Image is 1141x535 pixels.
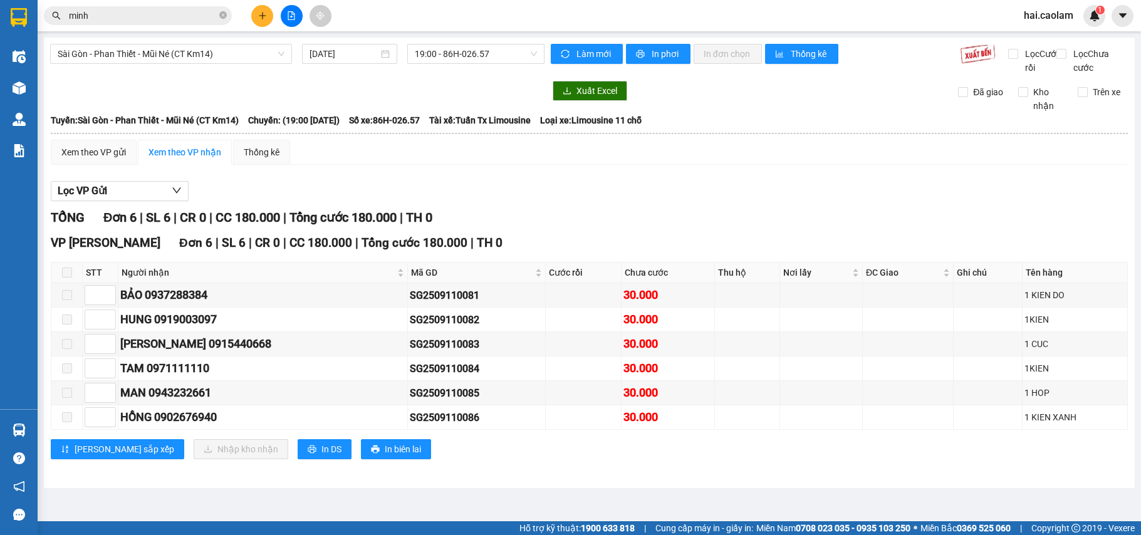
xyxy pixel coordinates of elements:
span: ĐC Giao [866,266,940,279]
span: CC 180.000 [216,210,280,225]
span: hai.caolam [1014,8,1083,23]
td: SG2509110084 [408,356,546,381]
span: Lọc Chưa cước [1068,47,1128,75]
span: | [283,236,286,250]
img: warehouse-icon [13,50,26,63]
div: 30.000 [623,360,712,377]
div: 1 KIEN XANH [1024,410,1125,424]
div: 1 CUC [1024,337,1125,351]
button: bar-chartThống kê [765,44,838,64]
span: In biên lai [385,442,421,456]
span: Đơn 6 [179,236,212,250]
div: 30.000 [623,311,712,328]
button: file-add [281,5,303,27]
span: | [400,210,403,225]
span: Số xe: 86H-026.57 [349,113,420,127]
span: close-circle [219,11,227,19]
span: Cung cấp máy in - giấy in: [655,521,753,535]
span: download [563,86,571,96]
td: SG2509110086 [408,405,546,430]
button: aim [310,5,331,27]
img: warehouse-icon [13,113,26,126]
span: Làm mới [576,47,613,61]
div: 1KIEN [1024,361,1125,375]
span: Sài Gòn - Phan Thiết - Mũi Né (CT Km14) [58,44,284,63]
strong: 1900 633 818 [581,523,635,533]
span: Tài xế: Tuấn Tx Limousine [429,113,531,127]
span: Đơn 6 [103,210,137,225]
span: plus [258,11,267,20]
span: notification [13,480,25,492]
td: SG2509110082 [408,308,546,332]
span: bar-chart [775,49,786,60]
span: caret-down [1117,10,1128,21]
span: CR 0 [255,236,280,250]
div: MAN 0943232661 [120,384,405,402]
span: | [174,210,177,225]
td: SG2509110081 [408,283,546,308]
div: 30.000 [623,408,712,426]
div: SG2509110086 [410,410,543,425]
span: VP [PERSON_NAME] [51,236,160,250]
span: SL 6 [146,210,170,225]
div: SG2509110082 [410,312,543,328]
span: Mã GD [411,266,533,279]
div: Xem theo VP gửi [61,145,126,159]
span: Tổng cước 180.000 [289,210,397,225]
div: SG2509110084 [410,361,543,377]
span: Tổng cước 180.000 [362,236,467,250]
span: Lọc VP Gửi [58,183,107,199]
img: solution-icon [13,144,26,157]
div: SG2509110085 [410,385,543,401]
th: Ghi chú [954,262,1023,283]
span: Kho nhận [1028,85,1069,113]
button: plus [251,5,273,27]
span: Xuất Excel [576,84,617,98]
button: sort-ascending[PERSON_NAME] sắp xếp [51,439,184,459]
div: TAM 0971111110 [120,360,405,377]
button: Lọc VP Gửi [51,181,189,201]
button: downloadNhập kho nhận [194,439,288,459]
span: file-add [287,11,296,20]
span: close-circle [219,10,227,22]
span: | [209,210,212,225]
button: printerIn biên lai [361,439,431,459]
strong: 0708 023 035 - 0935 103 250 [796,523,910,533]
button: printerIn DS [298,439,352,459]
div: 1KIEN [1024,313,1125,326]
span: Chuyến: (19:00 [DATE]) [248,113,340,127]
span: printer [371,445,380,455]
span: Nơi lấy [783,266,850,279]
span: message [13,509,25,521]
div: Thống kê [244,145,279,159]
img: logo-vxr [11,8,27,27]
span: Miền Nam [756,521,910,535]
span: 19:00 - 86H-026.57 [415,44,537,63]
span: | [249,236,252,250]
img: icon-new-feature [1089,10,1100,21]
span: In DS [321,442,341,456]
td: SG2509110085 [408,381,546,405]
span: | [216,236,219,250]
div: SG2509110083 [410,336,543,352]
th: Tên hàng [1023,262,1128,283]
span: Hỗ trợ kỹ thuật: [519,521,635,535]
td: SG2509110083 [408,332,546,356]
div: BẢO 0937288384 [120,286,405,304]
span: In phơi [652,47,680,61]
span: down [172,185,182,195]
span: copyright [1071,524,1080,532]
img: warehouse-icon [13,423,26,437]
span: | [1020,521,1022,535]
img: warehouse-icon [13,81,26,95]
span: Đã giao [968,85,1008,99]
span: [PERSON_NAME] sắp xếp [75,442,174,456]
span: SL 6 [222,236,246,250]
input: Tìm tên, số ĐT hoặc mã đơn [69,9,217,23]
span: printer [308,445,316,455]
span: Trên xe [1088,85,1125,99]
input: 11/09/2025 [310,47,378,61]
span: | [355,236,358,250]
div: 30.000 [623,384,712,402]
span: Lọc Cước rồi [1020,47,1063,75]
